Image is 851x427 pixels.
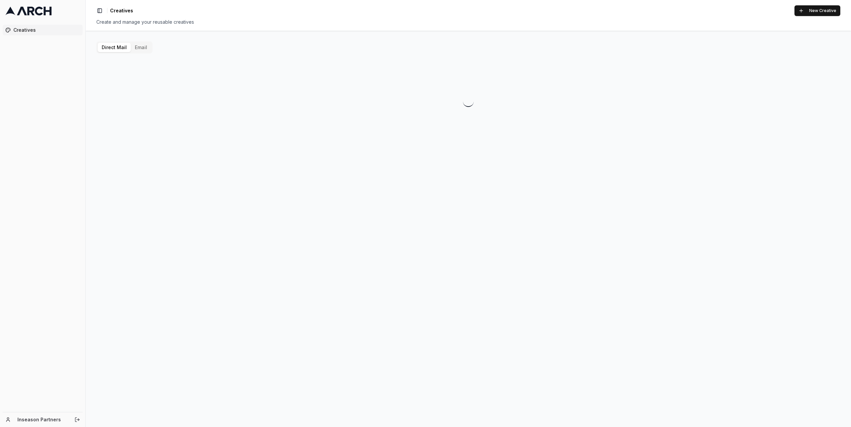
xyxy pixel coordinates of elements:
a: Inseason Partners [17,416,67,423]
nav: breadcrumb [110,7,133,14]
button: Log out [73,415,82,424]
div: Create and manage your reusable creatives [96,19,840,25]
button: New Creative [794,5,840,16]
span: Creatives [13,27,80,33]
a: Creatives [3,25,83,35]
button: Direct Mail [98,43,131,52]
span: Creatives [110,7,133,14]
button: Email [131,43,151,52]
